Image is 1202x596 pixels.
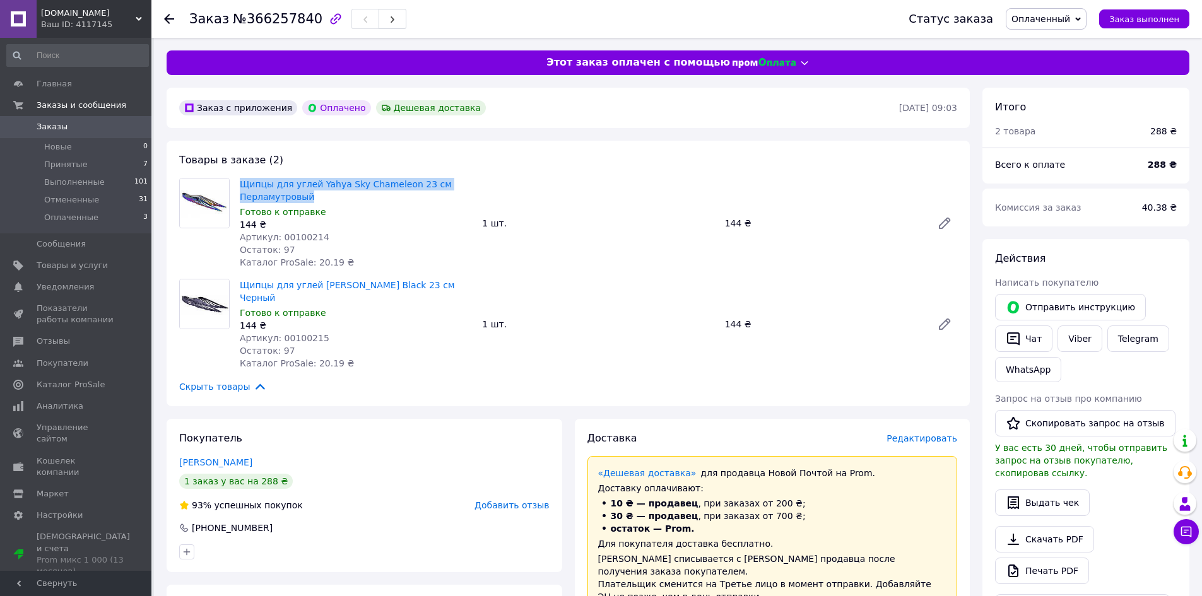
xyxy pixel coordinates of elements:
span: [DEMOGRAPHIC_DATA] и счета [37,531,130,577]
span: Итого [995,101,1026,113]
a: Скачать PDF [995,526,1094,552]
span: Оплаченные [44,212,98,223]
span: Всего к оплате [995,160,1065,170]
span: 31 [139,194,148,206]
span: Готово к отправке [240,308,326,318]
div: Дешевая доставка [376,100,486,115]
span: Каталог ProSale [37,379,105,390]
span: Заказы [37,121,68,132]
span: Остаток: 97 [240,245,295,255]
div: [PHONE_NUMBER] [191,522,274,534]
span: Показатели работы компании [37,303,117,325]
span: Заказы и сообщения [37,100,126,111]
a: «Дешевая доставка» [598,468,697,478]
div: Статус заказа [909,13,993,25]
span: Аналитика [37,400,83,412]
button: Выдать чек [995,489,1090,516]
a: Telegram [1107,325,1169,352]
span: 93% [192,500,211,510]
span: Выполненные [44,177,105,188]
span: Готово к отправке [240,207,326,217]
span: Сообщения [37,238,86,250]
div: для продавца Новой Почтой на Prom. [598,467,947,479]
span: Товары и услуги [37,260,108,271]
span: Уведомления [37,281,94,293]
span: Артикул: 00100215 [240,333,329,343]
span: Управление сайтом [37,422,117,445]
li: , при заказах от 700 ₴; [598,510,947,522]
span: Маркет [37,488,69,500]
span: Запрос на отзыв про компанию [995,394,1142,404]
div: Доставку оплачивают: [598,482,947,494]
b: 288 ₴ [1148,160,1177,170]
div: Оплачено [302,100,370,115]
span: Редактировать [887,433,957,443]
button: Чат [995,325,1052,352]
a: Редактировать [932,312,957,337]
span: MirageHookah.shop [41,8,136,19]
span: Покупатели [37,358,88,369]
div: 144 ₴ [240,218,472,231]
div: 1 заказ у вас на 288 ₴ [179,474,293,489]
div: 144 ₴ [720,315,927,333]
span: Этот заказ оплачен с помощью [546,56,730,70]
a: [PERSON_NAME] [179,457,252,467]
div: 144 ₴ [720,214,927,232]
span: Остаток: 97 [240,346,295,356]
a: WhatsApp [995,357,1061,382]
div: 288 ₴ [1150,125,1177,137]
span: Добавить отзыв [474,500,549,510]
img: Щипцы для углей Yahya Sky Black 23 см Черный [180,279,229,329]
time: [DATE] 09:03 [899,103,957,113]
li: , при заказах от 200 ₴; [598,497,947,510]
span: Написать покупателю [995,278,1099,288]
div: Prom микс 1 000 (13 месяцев) [37,554,130,577]
a: Щипцы для углей [PERSON_NAME] Black 23 см Черный [240,280,454,303]
div: Вернуться назад [164,13,174,25]
div: Для покупателя доставка бесплатно. [598,537,947,550]
div: Заказ с приложения [179,100,297,115]
a: Viber [1058,325,1102,352]
span: Оплаченный [1011,14,1070,24]
img: Щипцы для углей Yahya Sky Chameleon 23 см Перламутровый [180,178,229,228]
span: У вас есть 30 дней, чтобы отправить запрос на отзыв покупателю, скопировав ссылку. [995,443,1167,478]
span: Заказ [189,11,229,26]
span: Скрыть товары [179,380,267,394]
span: Артикул: 00100214 [240,232,329,242]
span: Товары в заказе (2) [179,154,283,166]
span: Каталог ProSale: 20.19 ₴ [240,358,354,368]
span: №366257840 [233,11,322,26]
span: 40.38 ₴ [1142,202,1177,213]
span: остаток — Prom. [611,523,695,534]
span: Отмененные [44,194,99,206]
a: Редактировать [932,211,957,236]
input: Поиск [6,44,149,67]
button: Чат с покупателем [1174,519,1199,544]
span: Заказ выполнен [1109,15,1179,24]
span: Действия [995,252,1046,264]
span: Принятые [44,159,88,170]
span: 10 ₴ — продавец [611,498,698,508]
span: Кошелек компании [37,455,117,478]
span: 30 ₴ — продавец [611,511,698,521]
button: Заказ выполнен [1099,9,1189,28]
span: 7 [143,159,148,170]
span: Покупатель [179,432,242,444]
span: 101 [134,177,148,188]
div: успешных покупок [179,499,303,511]
button: Скопировать запрос на отзыв [995,410,1175,436]
span: Доставка [587,432,637,444]
button: Отправить инструкцию [995,294,1146,320]
span: Каталог ProSale: 20.19 ₴ [240,257,354,267]
span: Комиссия за заказ [995,202,1081,213]
div: Ваш ID: 4117145 [41,19,151,30]
span: 0 [143,141,148,153]
span: Настройки [37,510,83,521]
span: Новые [44,141,72,153]
a: Щипцы для углей Yahya Sky Chameleon 23 см Перламутровый [240,179,452,202]
a: Печать PDF [995,558,1089,584]
div: 1 шт. [477,214,719,232]
span: 2 товара [995,126,1035,136]
div: 144 ₴ [240,319,472,332]
div: 1 шт. [477,315,719,333]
